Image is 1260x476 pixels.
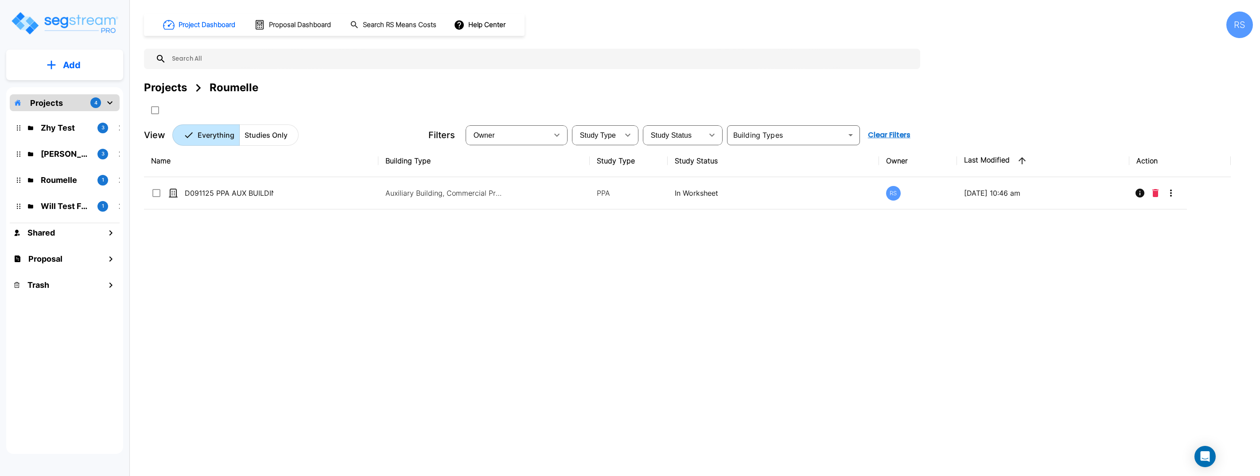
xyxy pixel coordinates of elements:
p: 3 [101,150,105,158]
p: PPA [597,188,661,198]
button: Studies Only [239,124,299,146]
button: Add [6,52,123,78]
img: Logo [10,11,119,36]
div: Select [574,123,619,147]
button: SelectAll [146,101,164,119]
h1: Trash [27,279,49,291]
p: Studies Only [245,130,288,140]
p: 1 [102,176,104,184]
p: View [144,128,165,142]
p: In Worksheet [675,188,871,198]
th: Study Type [590,145,668,177]
input: Search All [166,49,916,69]
div: Platform [172,124,299,146]
p: Everything [198,130,234,140]
p: Projects [30,97,63,109]
h1: Search RS Means Costs [363,20,436,30]
p: QA Emmanuel [41,148,90,160]
p: Filters [428,128,455,142]
span: Owner [474,132,495,139]
div: RS [1226,12,1253,38]
th: Owner [879,145,957,177]
p: [DATE] 10:46 am [964,188,1122,198]
span: Study Status [651,132,692,139]
input: Building Types [730,129,843,141]
button: Project Dashboard [159,15,240,35]
h1: Proposal Dashboard [269,20,331,30]
th: Building Type [378,145,589,177]
th: Study Status [668,145,879,177]
div: RS [886,186,901,201]
button: Open [844,129,857,141]
button: Info [1131,184,1149,202]
div: Select [645,123,703,147]
p: D091125 PPA AUX BUILDING [185,188,273,198]
th: Action [1129,145,1231,177]
button: Proposal Dashboard [251,15,336,34]
div: Select [467,123,548,147]
button: Delete [1149,184,1162,202]
p: Auxiliary Building, Commercial Property Site [385,188,505,198]
p: 1 [102,202,104,210]
th: Name [144,145,378,177]
button: Clear Filters [864,126,914,144]
span: Study Type [580,132,616,139]
p: Zhy Test [41,122,90,134]
div: Roumelle [210,80,258,96]
button: Everything [172,124,240,146]
h1: Project Dashboard [179,20,235,30]
th: Last Modified [957,145,1129,177]
div: Projects [144,80,187,96]
button: More-Options [1162,184,1180,202]
p: Roumelle [41,174,90,186]
p: 3 [101,124,105,132]
p: 4 [94,99,97,107]
div: Open Intercom Messenger [1194,446,1216,467]
button: Search RS Means Costs [346,16,441,34]
p: Will Test Folder [41,200,90,212]
h1: Proposal [28,253,62,265]
button: Help Center [452,16,509,33]
p: Add [63,58,81,72]
h1: Shared [27,227,55,239]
